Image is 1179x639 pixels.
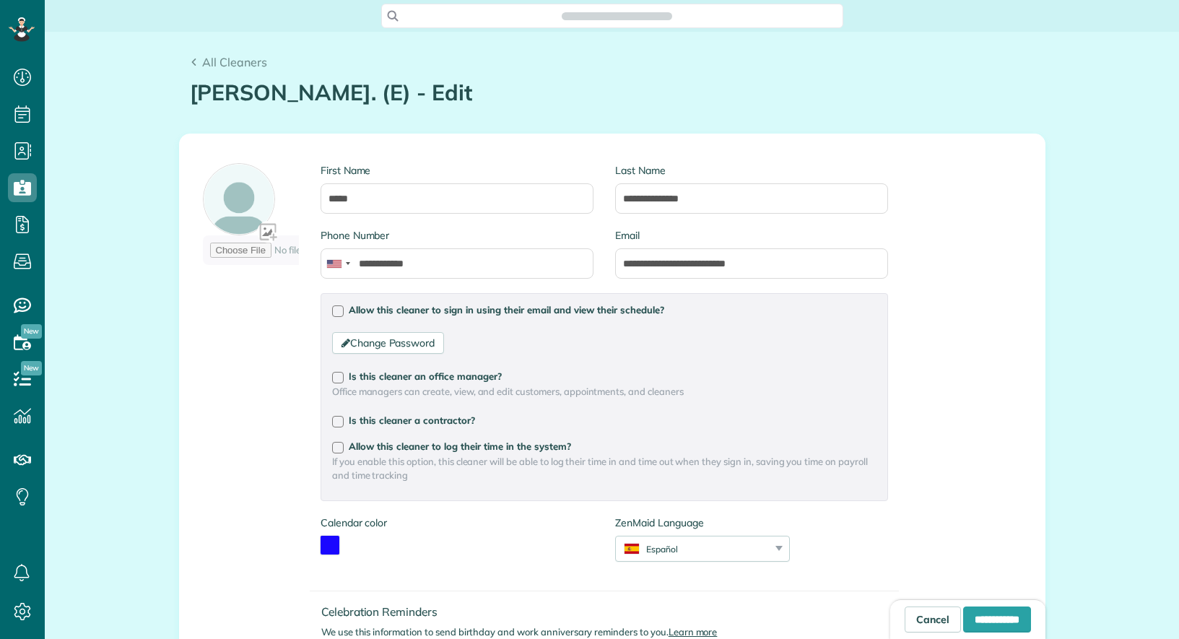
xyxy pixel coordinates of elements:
span: New [21,324,42,339]
a: Change Password [332,332,444,354]
label: Phone Number [321,228,593,243]
label: Last Name [615,163,888,178]
label: Email [615,228,888,243]
a: Learn more [669,626,718,638]
span: Allow this cleaner to sign in using their email and view their schedule? [349,304,664,316]
span: Search ZenMaid… [576,9,658,23]
div: Español [616,543,771,555]
p: We use this information to send birthday and work anniversary reminders to you. [321,625,900,639]
h4: Celebration Reminders [321,606,900,618]
h1: [PERSON_NAME]. (E) - Edit [190,81,1035,105]
label: First Name [321,163,593,178]
label: Calendar color [321,516,387,530]
span: Allow this cleaner to log their time in the system? [349,440,571,452]
span: Is this cleaner a contractor? [349,414,475,426]
span: Office managers can create, view, and edit customers, appointments, and cleaners [332,385,877,399]
button: toggle color picker dialog [321,536,339,555]
span: If you enable this option, this cleaner will be able to log their time in and time out when they ... [332,455,877,482]
a: Cancel [905,607,961,633]
a: All Cleaners [190,53,268,71]
span: All Cleaners [202,55,267,69]
label: ZenMaid Language [615,516,790,530]
span: Is this cleaner an office manager? [349,370,502,382]
div: United States: +1 [321,249,354,278]
span: New [21,361,42,375]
